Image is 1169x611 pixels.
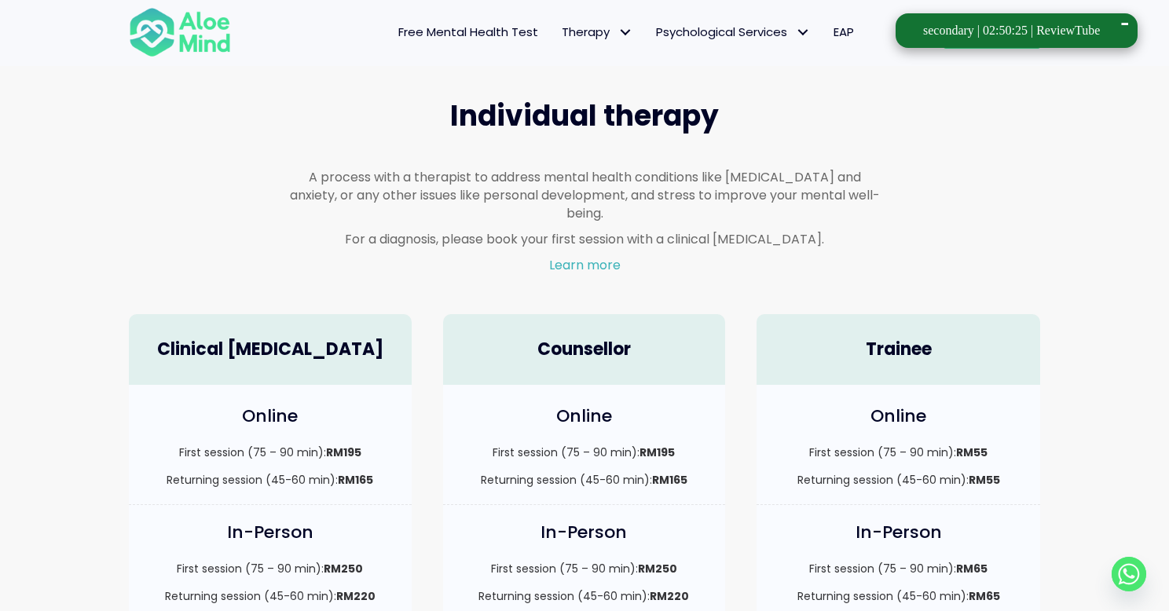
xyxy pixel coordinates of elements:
[956,445,988,460] strong: RM55
[387,16,550,49] a: Free Mental Health Test
[145,404,396,429] h4: Online
[772,472,1024,488] p: Returning session (45-60 min):
[145,472,396,488] p: Returning session (45-60 min):
[326,445,361,460] strong: RM195
[145,588,396,604] p: Returning session (45-60 min):
[324,561,363,576] strong: RM250
[969,472,1000,488] strong: RM55
[639,445,675,460] strong: RM195
[772,588,1024,604] p: Returning session (45-60 min):
[644,16,822,49] a: Psychological ServicesPsychological Services: submenu
[772,561,1024,576] p: First session (75 – 90 min):
[459,404,710,429] h4: Online
[338,472,373,488] strong: RM165
[459,338,710,362] h4: Counsellor
[772,521,1024,545] h4: In-Person
[923,21,1100,39] div: secondary | 02:50:25 | ReviewTube
[289,168,880,223] p: A process with a therapist to address mental health conditions like [MEDICAL_DATA] and anxiety, o...
[251,16,866,49] nav: Menu
[459,445,710,460] p: First session (75 – 90 min):
[1112,557,1146,591] a: Whatsapp
[969,588,1000,604] strong: RM65
[650,588,689,604] strong: RM220
[459,472,710,488] p: Returning session (45-60 min):
[834,24,854,40] span: EAP
[145,338,396,362] h4: Clinical [MEDICAL_DATA]
[772,404,1024,429] h4: Online
[129,6,231,58] img: Aloe mind Logo
[772,445,1024,460] p: First session (75 – 90 min):
[652,472,687,488] strong: RM165
[562,24,632,40] span: Therapy
[791,21,814,44] span: Psychological Services: submenu
[145,561,396,576] p: First session (75 – 90 min):
[450,96,719,136] span: Individual therapy
[549,256,621,274] a: Learn more
[656,24,810,40] span: Psychological Services
[614,21,636,44] span: Therapy: submenu
[550,16,644,49] a: TherapyTherapy: submenu
[145,445,396,460] p: First session (75 – 90 min):
[638,561,677,576] strong: RM250
[459,561,710,576] p: First session (75 – 90 min):
[336,588,376,604] strong: RM220
[145,521,396,545] h4: In-Person
[956,561,988,576] strong: RM65
[289,230,880,248] p: For a diagnosis, please book your first session with a clinical [MEDICAL_DATA].
[459,521,710,545] h4: In-Person
[822,16,866,49] a: EAP
[398,24,538,40] span: Free Mental Health Test
[459,588,710,604] p: Returning session (45-60 min):
[772,338,1024,362] h4: Trainee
